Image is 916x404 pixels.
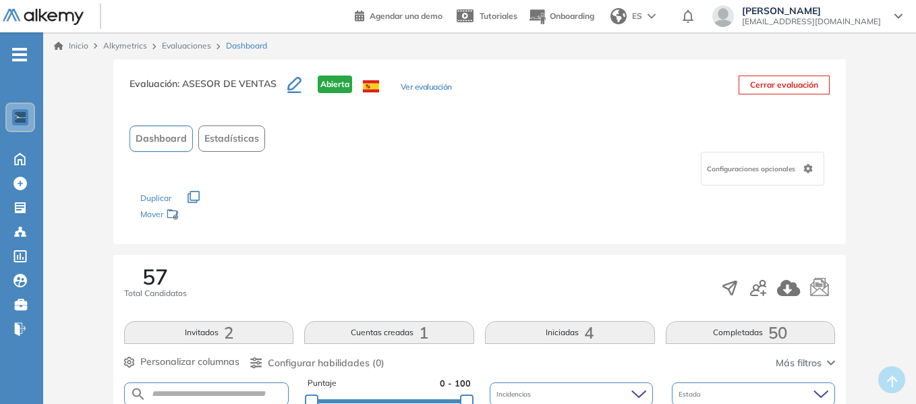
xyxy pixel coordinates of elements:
span: Onboarding [550,11,594,21]
span: Personalizar columnas [140,355,239,369]
button: Personalizar columnas [124,355,239,369]
button: Cuentas creadas1 [304,321,474,344]
button: Invitados2 [124,321,294,344]
img: SEARCH_ALT [130,386,146,403]
button: Completadas50 [666,321,836,344]
span: : ASESOR DE VENTAS [177,78,277,90]
a: Evaluaciones [162,40,211,51]
h3: Evaluación [130,76,287,104]
a: Inicio [54,40,88,52]
span: Abierta [318,76,352,93]
span: [PERSON_NAME] [742,5,881,16]
div: Configuraciones opcionales [701,152,824,185]
button: Onboarding [528,2,594,31]
span: Total Candidatos [124,287,187,299]
img: ESP [363,80,379,92]
button: Iniciadas4 [485,321,655,344]
button: Estadísticas [198,125,265,152]
i: - [12,53,27,56]
span: Alkymetrics [103,40,147,51]
img: world [610,8,627,24]
button: Cerrar evaluación [739,76,830,94]
img: Logo [3,9,84,26]
a: Agendar una demo [355,7,442,23]
img: arrow [648,13,656,19]
span: Dashboard [136,132,187,146]
span: 57 [142,266,168,287]
span: Puntaje [308,377,337,390]
img: https://assets.alkemy.org/workspaces/1802/d452bae4-97f6-47ab-b3bf-1c40240bc960.jpg [15,112,26,123]
span: [EMAIL_ADDRESS][DOMAIN_NAME] [742,16,881,27]
span: Configuraciones opcionales [707,164,798,174]
span: Incidencias [496,389,534,399]
span: Dashboard [226,40,267,52]
span: Estadísticas [204,132,259,146]
span: Estado [679,389,704,399]
span: Agendar una demo [370,11,442,21]
span: Más filtros [776,356,822,370]
span: Tutoriales [480,11,517,21]
span: 0 - 100 [440,377,471,390]
div: Mover [140,203,275,228]
button: Configurar habilidades (0) [250,356,384,370]
span: Configurar habilidades (0) [268,356,384,370]
span: Duplicar [140,193,171,203]
button: Dashboard [130,125,193,152]
button: Ver evaluación [401,81,452,95]
span: ES [632,10,642,22]
button: Más filtros [776,356,835,370]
